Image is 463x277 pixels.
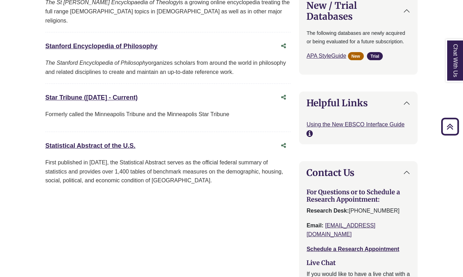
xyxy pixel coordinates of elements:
[45,58,291,76] div: organizes scholars from around the world in philosophy and related disciplines to create and main...
[306,208,349,214] strong: Research Desk:
[306,222,323,228] strong: Email:
[45,110,291,119] p: Formerly called the Minneapolis Tribune and the Minneapolis Star Tribune
[299,92,417,114] button: Helpful Links
[277,39,291,53] button: Share this database
[45,60,148,66] i: The Stanford Encyclopedia of Philosophy
[306,188,410,203] h3: For Questions or to Schedule a Research Appointment:
[367,52,383,60] span: Trial
[306,121,404,127] a: Using the New EBSCO Interface Guide
[45,94,138,101] a: Star Tribune ([DATE] - Current)
[306,206,410,215] p: [PHONE_NUMBER]
[277,91,291,104] button: Share this database
[306,246,399,252] a: Schedule a Research Appointment
[306,53,346,59] a: APA StyleGuide
[439,122,461,131] a: Back to Top
[306,222,375,238] a: [EMAIL_ADDRESS][DOMAIN_NAME]
[45,142,135,149] a: Statistical Abstract of the U.S.
[348,52,364,60] span: New
[306,29,410,45] p: The following databases are newly acquired or being evaluated for a future subscription.
[45,158,291,185] p: First published in [DATE], the Statistical Abstract serves as the official federal summary of sta...
[306,259,410,267] h3: Live Chat
[45,43,158,50] a: Stanford Encyclopedia of Philosophy
[299,162,417,184] button: Contact Us
[277,139,291,152] button: Share this database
